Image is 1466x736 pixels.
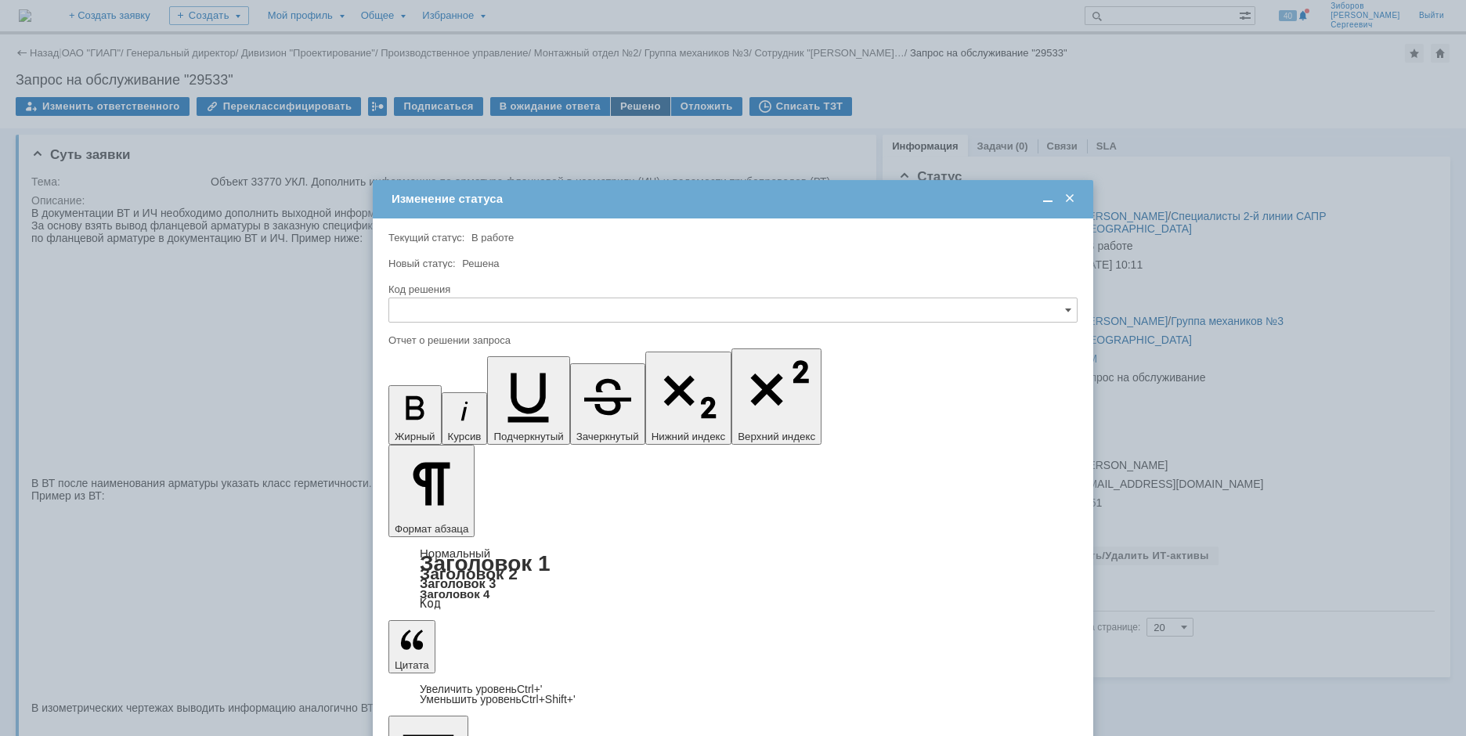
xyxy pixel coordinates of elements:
div: Отчет о решении запроса [388,335,1074,345]
button: Нижний индекс [645,352,732,445]
button: Жирный [388,385,442,445]
a: Заголовок 4 [420,587,489,601]
button: Зачеркнутый [570,363,645,445]
label: Новый статус: [388,258,456,269]
span: Ctrl+' [517,683,543,695]
div: Изменение статуса [392,192,1078,206]
span: Ctrl+Shift+' [522,693,576,705]
div: Код решения [388,284,1074,294]
span: Формат абзаца [395,523,468,535]
a: Код [420,597,441,611]
span: Закрыть [1062,192,1078,206]
span: Нижний индекс [652,431,726,442]
span: Зачеркнутый [576,431,639,442]
a: Increase [420,683,543,695]
a: Заголовок 1 [420,551,551,575]
span: Свернуть (Ctrl + M) [1040,192,1056,206]
button: Формат абзаца [388,445,475,537]
div: Формат абзаца [388,548,1078,609]
button: Верхний индекс [731,348,821,445]
div: Цитата [388,684,1078,705]
span: Верхний индекс [738,431,815,442]
span: Решена [462,258,499,269]
span: Курсив [448,431,482,442]
a: Нормальный [420,547,490,560]
button: Подчеркнутый [487,356,569,445]
button: Курсив [442,392,488,445]
span: Подчеркнутый [493,431,563,442]
span: Цитата [395,659,429,671]
a: Заголовок 2 [420,565,518,583]
label: Текущий статус: [388,232,464,244]
a: Заголовок 3 [420,576,496,590]
button: Цитата [388,620,435,673]
span: Жирный [395,431,435,442]
span: В работе [471,232,514,244]
a: Decrease [420,693,576,705]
